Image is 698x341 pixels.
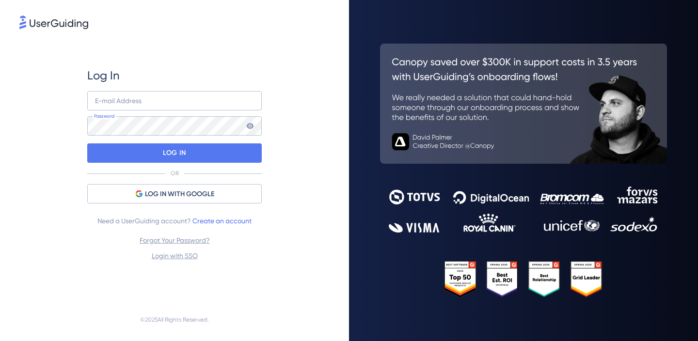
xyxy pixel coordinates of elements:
[145,188,214,200] span: LOG IN WITH GOOGLE
[87,68,120,83] span: Log In
[163,145,186,161] p: LOG IN
[171,170,179,177] p: OR
[444,261,603,297] img: 25303e33045975176eb484905ab012ff.svg
[97,215,252,227] span: Need a UserGuiding account?
[140,236,210,244] a: Forgot Your Password?
[87,91,262,110] input: example@company.com
[152,252,198,260] a: Login with SSO
[19,15,88,29] img: 8faab4ba6bc7696a72372aa768b0286c.svg
[380,44,667,164] img: 26c0aa7c25a843aed4baddd2b5e0fa68.svg
[389,186,658,232] img: 9302ce2ac39453076f5bc0f2f2ca889b.svg
[192,217,252,225] a: Create an account
[140,314,209,325] span: © 2025 All Rights Reserved.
